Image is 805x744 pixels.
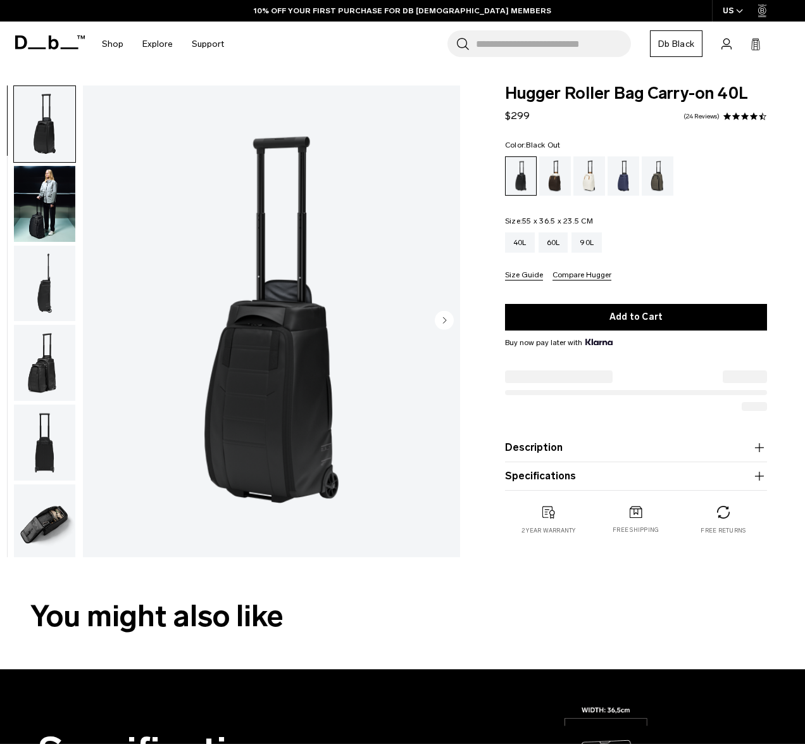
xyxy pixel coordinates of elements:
[14,166,75,242] img: Hugger Roller Bag Carry-on 40L Black Out
[435,310,454,332] button: Next slide
[505,304,767,331] button: Add to Cart
[505,440,767,455] button: Description
[505,271,543,281] button: Size Guide
[92,22,234,66] nav: Main Navigation
[526,141,560,149] span: Black Out
[13,85,76,163] button: Hugger Roller Bag Carry-on 40L Black Out
[254,5,551,16] a: 10% OFF YOUR FIRST PURCHASE FOR DB [DEMOGRAPHIC_DATA] MEMBERS
[13,484,76,561] button: Hugger Roller Bag Carry-on 40L Black Out
[13,324,76,401] button: Hugger Roller Bag Carry-on 40L Black Out
[539,232,568,253] a: 60L
[30,594,775,639] h2: You might also like
[142,22,173,66] a: Explore
[701,526,746,535] p: Free returns
[505,110,530,122] span: $299
[613,526,659,534] p: Free shipping
[573,156,605,196] a: Oatmilk
[539,156,571,196] a: Cappuccino
[505,141,561,149] legend: Color:
[102,22,123,66] a: Shop
[608,156,639,196] a: Blue Hour
[14,246,75,322] img: Hugger Roller Bag Carry-on 40L Black Out
[505,232,535,253] a: 40L
[683,113,720,120] a: 24 reviews
[83,85,460,557] img: Hugger Roller Bag Carry-on 40L Black Out
[505,156,537,196] a: Black Out
[585,339,613,345] img: {"height" => 20, "alt" => "Klarna"}
[505,85,767,102] span: Hugger Roller Bag Carry-on 40L
[13,165,76,243] button: Hugger Roller Bag Carry-on 40L Black Out
[83,85,460,557] li: 1 / 11
[521,526,576,535] p: 2 year warranty
[192,22,224,66] a: Support
[571,232,602,253] a: 90L
[505,337,613,348] span: Buy now pay later with
[505,217,593,225] legend: Size:
[14,405,75,481] img: Hugger Roller Bag Carry-on 40L Black Out
[642,156,673,196] a: Forest Green
[505,469,767,484] button: Specifications
[14,325,75,401] img: Hugger Roller Bag Carry-on 40L Black Out
[650,30,702,57] a: Db Black
[522,217,593,225] span: 55 x 36.5 x 23.5 CM
[13,245,76,322] button: Hugger Roller Bag Carry-on 40L Black Out
[552,271,611,281] button: Compare Hugger
[14,86,75,162] img: Hugger Roller Bag Carry-on 40L Black Out
[13,404,76,481] button: Hugger Roller Bag Carry-on 40L Black Out
[14,484,75,560] img: Hugger Roller Bag Carry-on 40L Black Out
